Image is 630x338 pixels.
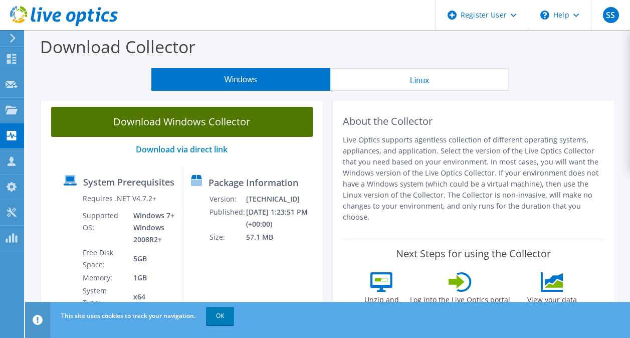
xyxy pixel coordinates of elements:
label: Next Steps for using the Collector [396,248,551,260]
p: Live Optics supports agentless collection of different operating systems, appliances, and applica... [343,134,604,223]
td: [DATE] 1:23:51 PM (+00:00) [246,206,318,231]
span: This site uses cookies to track your navigation. [61,311,195,320]
td: x64 [126,284,175,309]
td: 57.1 MB [246,231,318,244]
label: View your data within the project [516,292,588,315]
td: Windows 7+ Windows 2008R2+ [126,209,175,246]
label: Download Collector [40,35,195,58]
td: 5GB [126,246,175,271]
td: Size: [209,231,246,244]
label: Requires .NET V4.7.2+ [83,194,156,204]
td: Published: [209,206,246,231]
td: Free Disk Space: [82,246,125,271]
td: 1GB [126,271,175,284]
span: SS [603,7,619,23]
label: System Prerequisites [83,177,174,187]
h2: About the Collector [343,115,604,127]
td: System Type: [82,284,125,309]
a: Download Windows Collector [51,107,313,137]
a: Download via direct link [136,144,228,155]
label: Unzip and run the .exe [358,292,404,315]
td: [TECHNICAL_ID] [246,193,318,206]
svg: \n [540,11,549,20]
button: Linux [330,68,509,91]
label: Package Information [208,178,298,188]
label: Log into the Live Optics portal and view your project [409,292,511,315]
td: Version: [209,193,246,206]
td: Supported OS: [82,209,125,246]
button: Windows [151,68,330,91]
td: Memory: [82,271,125,284]
a: OK [206,307,234,325]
